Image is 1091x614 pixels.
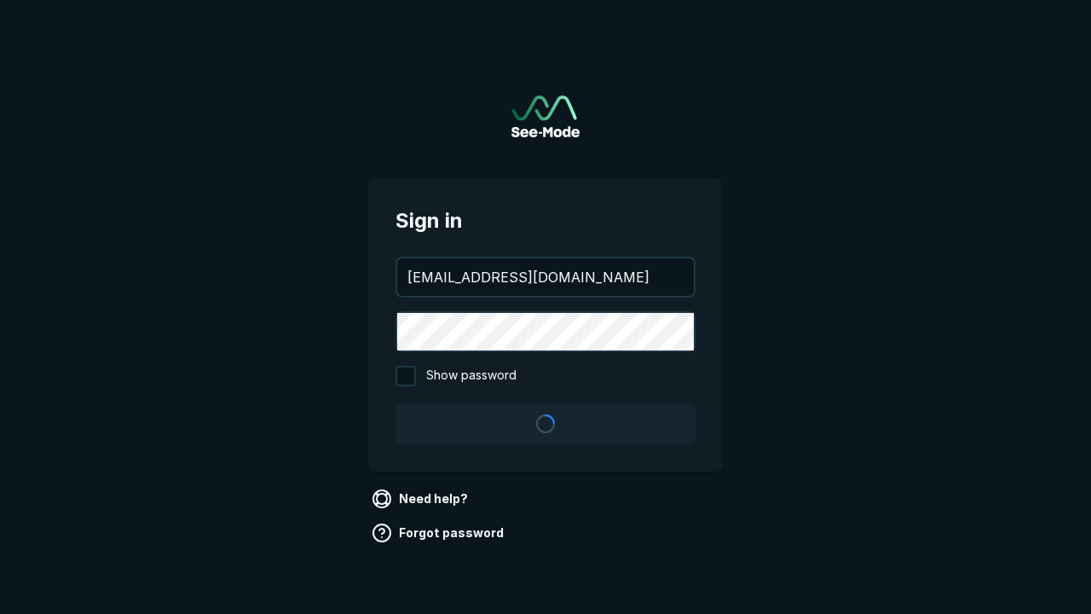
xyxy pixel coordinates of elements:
a: Go to sign in [511,96,580,137]
img: See-Mode Logo [511,96,580,137]
a: Need help? [368,485,475,513]
input: your@email.com [397,258,694,296]
span: Sign in [395,206,696,236]
span: Show password [426,366,517,386]
a: Forgot password [368,519,511,547]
